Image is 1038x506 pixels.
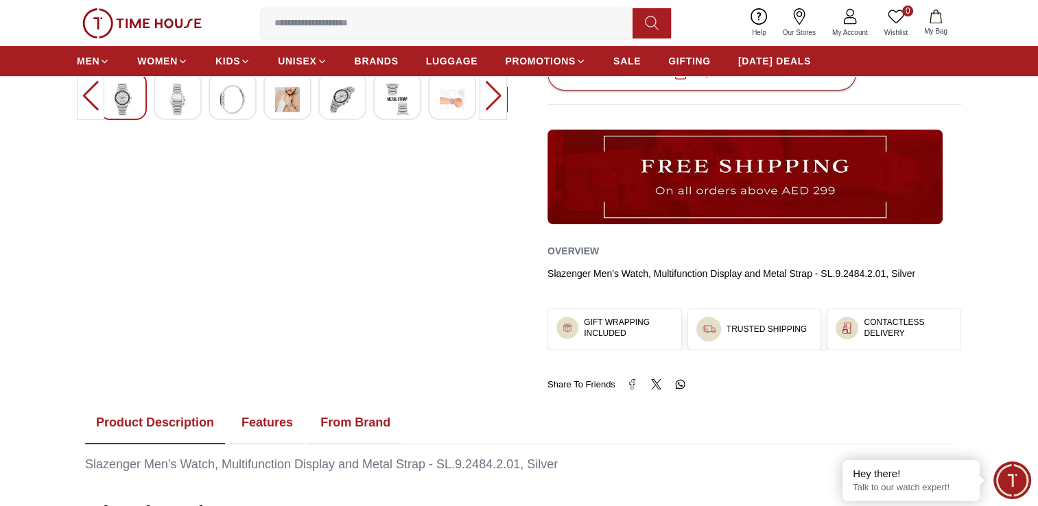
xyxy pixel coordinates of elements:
h3: TRUSTED SHIPPING [727,324,807,335]
a: GIFTING [668,49,711,73]
span: UNISEX [278,54,316,68]
h2: Overview [547,241,599,261]
h3: GIFT WRAPPING INCLUDED [584,317,673,339]
button: Features [231,402,304,444]
button: My Bag [916,7,956,39]
a: UNISEX [278,49,327,73]
div: Slazenger Men's Watch, Multifunction Display and Metal Strap - SL.9.2484.2.01, Silver [547,267,961,280]
a: WOMEN [137,49,188,73]
span: WOMEN [137,54,178,68]
span: LUGGAGE [426,54,478,68]
div: Slazenger Men's Watch, Multifunction Display and Metal Strap - SL.9.2484.2.01, Silver [85,455,953,474]
a: PROMOTIONS [505,49,586,73]
span: MEN [77,54,99,68]
span: My Bag [919,26,953,36]
span: My Account [827,27,873,38]
img: ... [547,130,943,224]
img: ... [702,322,716,336]
a: Help [744,5,775,40]
span: KIDS [215,54,240,68]
img: Slazenger Men's Multifunction Silver Dial Watch - SL.9.2484.2.01 [440,84,464,115]
img: Slazenger Men's Multifunction Silver Dial Watch - SL.9.2484.2.01 [385,84,410,115]
p: Talk to our watch expert! [853,482,969,494]
span: Help [746,27,772,38]
img: ... [841,322,853,334]
h3: CONTACTLESS DELIVERY [864,317,952,339]
img: Slazenger Men's Multifunction Silver Dial Watch - SL.9.2484.2.01 [275,84,300,115]
img: ... [82,8,202,38]
span: SALE [613,54,641,68]
span: PROMOTIONS [505,54,576,68]
span: [DATE] DEALS [738,54,811,68]
a: [DATE] DEALS [738,49,811,73]
span: GIFTING [668,54,711,68]
span: Share To Friends [547,378,615,391]
img: ... [562,322,573,333]
span: 0 [902,5,913,16]
div: Chat Widget [993,461,1031,499]
span: Our Stores [777,27,821,38]
a: KIDS [215,49,250,73]
a: Our Stores [775,5,824,40]
img: Slazenger Men's Multifunction Silver Dial Watch - SL.9.2484.2.01 [220,84,245,115]
button: Product Description [85,402,225,444]
a: MEN [77,49,110,73]
a: LUGGAGE [426,49,478,73]
img: Slazenger Men's Multifunction Silver Dial Watch - SL.9.2484.2.01 [110,84,135,115]
img: Slazenger Men's Multifunction Silver Dial Watch - SL.9.2484.2.01 [165,84,190,115]
img: Slazenger Men's Multifunction Silver Dial Watch - SL.9.2484.2.01 [330,84,355,115]
a: SALE [613,49,641,73]
a: BRANDS [355,49,399,73]
span: Wishlist [879,27,913,38]
span: BRANDS [355,54,399,68]
a: 0Wishlist [876,5,916,40]
div: Hey there! [853,467,969,481]
button: From Brand [309,402,401,444]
